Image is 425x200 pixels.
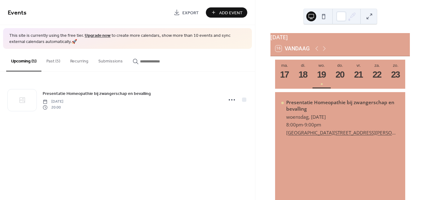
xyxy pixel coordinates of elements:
[316,69,327,80] div: 19
[270,33,410,41] div: [DATE]
[349,60,368,88] button: vr.21
[353,69,364,80] div: 21
[182,10,199,16] span: Export
[314,63,329,68] div: wo.
[351,63,366,68] div: vr.
[219,10,243,16] span: Add Event
[6,49,41,71] button: Upcoming (1)
[41,49,65,71] button: Past (5)
[169,7,203,18] a: Export
[304,121,321,128] span: 9:00pm
[286,130,399,136] a: [GEOGRAPHIC_DATA][STREET_ADDRESS][PERSON_NAME]
[312,60,331,88] button: wo.19
[303,121,304,128] span: -
[335,69,346,80] div: 20
[296,63,311,68] div: di.
[43,99,63,104] span: [DATE]
[43,90,151,97] a: Presentatie Homeopathie bij zwangerschap en bevalling
[386,60,405,88] button: zo.23
[85,32,111,40] a: Upgrade now
[43,104,63,110] span: 20:00
[9,33,246,45] span: This site is currently using the free tier. to create more calendars, show more than 10 events an...
[298,69,309,80] div: 18
[275,60,294,88] button: ma.17
[206,7,247,18] button: Add Event
[333,63,348,68] div: do.
[331,60,350,88] button: do.20
[372,69,383,80] div: 22
[286,99,399,112] div: Presentatie Homeopathie bij zwangerschap en bevalling
[370,63,385,68] div: za.
[8,7,27,19] span: Events
[390,69,401,80] div: 23
[368,60,386,88] button: za.22
[286,114,399,120] div: woensdag, [DATE]
[273,44,312,53] button: 16Vandaag
[65,49,93,71] button: Recurring
[277,63,292,68] div: ma.
[294,60,312,88] button: di.18
[279,69,290,80] div: 17
[43,91,151,97] span: Presentatie Homeopathie bij zwangerschap en bevalling
[93,49,128,71] button: Submissions
[286,121,303,128] span: 8:00pm
[388,63,403,68] div: zo.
